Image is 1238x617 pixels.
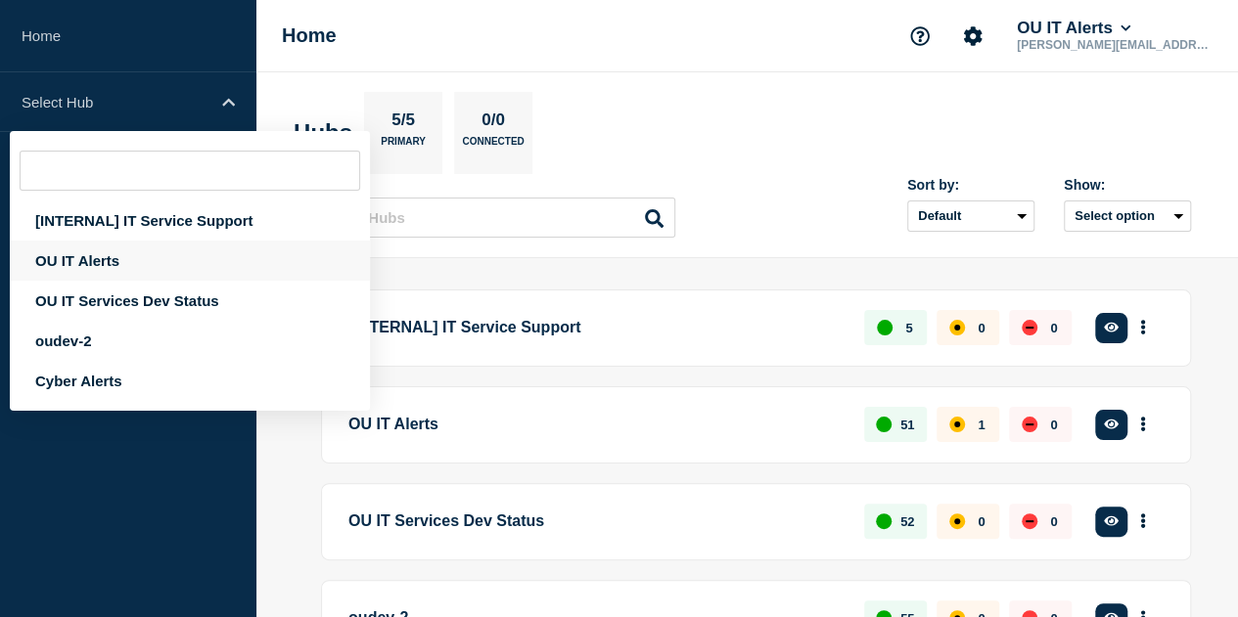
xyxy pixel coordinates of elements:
[876,417,892,432] div: up
[10,281,370,321] div: OU IT Services Dev Status
[905,321,912,335] p: 5
[876,513,892,529] div: up
[1022,417,1037,432] div: down
[10,241,370,281] div: OU IT Alerts
[385,110,423,136] p: 5/5
[10,361,370,401] div: Cyber Alerts
[1022,320,1037,335] div: down
[877,320,893,335] div: up
[900,514,914,529] p: 52
[907,177,1034,193] div: Sort by:
[899,16,940,57] button: Support
[1013,38,1216,52] p: [PERSON_NAME][EMAIL_ADDRESS][DOMAIN_NAME]
[1013,19,1134,38] button: OU IT Alerts
[10,321,370,361] div: oudev-2
[348,407,842,443] p: OU IT Alerts
[907,200,1034,232] select: Sort by
[978,321,985,335] p: 0
[1050,418,1057,432] p: 0
[1064,200,1191,232] button: Select option
[348,504,842,540] p: OU IT Services Dev Status
[1050,321,1057,335] p: 0
[282,24,337,47] h1: Home
[949,513,965,529] div: affected
[1064,177,1191,193] div: Show:
[949,320,965,335] div: affected
[294,119,352,147] h2: Hubs
[1130,504,1156,540] button: More actions
[978,514,985,529] p: 0
[10,200,370,241] div: [INTERNAL] IT Service Support
[348,310,842,346] p: [INTERNAL] IT Service Support
[1130,310,1156,346] button: More actions
[1022,513,1037,529] div: down
[22,94,209,110] p: Select Hub
[303,198,675,238] input: Search Hubs
[949,417,965,432] div: affected
[952,16,993,57] button: Account settings
[1130,407,1156,443] button: More actions
[462,136,524,156] p: Connected
[1050,514,1057,529] p: 0
[900,418,914,432] p: 51
[978,418,985,432] p: 1
[381,136,426,156] p: Primary
[475,110,513,136] p: 0/0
